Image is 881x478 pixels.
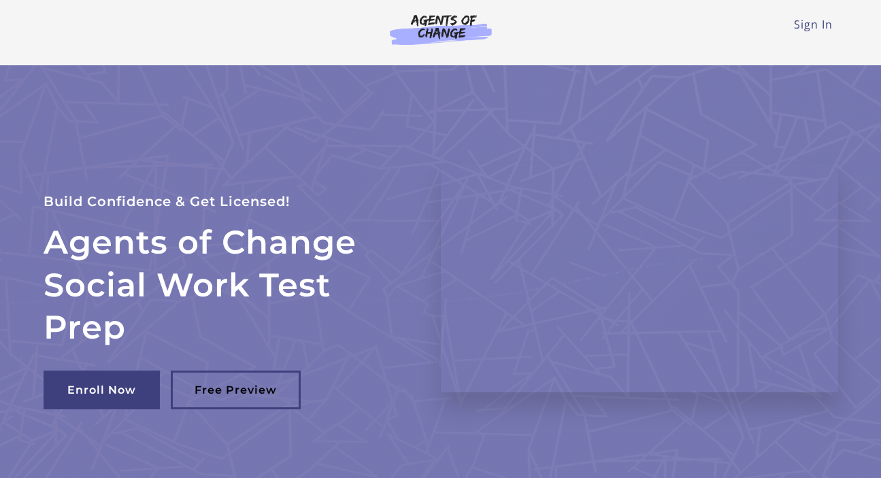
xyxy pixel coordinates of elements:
h2: Agents of Change Social Work Test Prep [44,221,408,348]
a: Sign In [794,17,833,32]
a: Free Preview [171,371,301,409]
p: Build Confidence & Get Licensed! [44,190,408,213]
a: Enroll Now [44,371,160,409]
img: Agents of Change Logo [376,14,506,45]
